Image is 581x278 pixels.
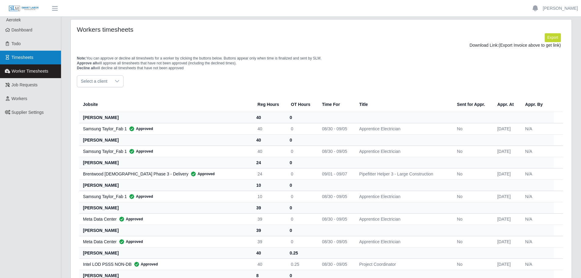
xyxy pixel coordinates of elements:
td: N/A [520,123,554,134]
span: Approve all [77,61,97,65]
td: 0 [286,123,317,134]
th: Time For [317,97,354,112]
span: Approved [127,148,153,154]
td: No [452,191,492,202]
td: [DATE] [492,258,520,270]
div: Samsung Taylor_Fab 1 [83,148,248,154]
span: Select a client [77,76,111,87]
td: N/A [520,191,554,202]
td: 39 [253,236,286,247]
td: 40 [253,123,286,134]
th: 24 [253,157,286,168]
th: Title [354,97,452,112]
td: 0 [286,213,317,225]
td: Apprentice Electrician [354,236,452,247]
td: 08/30 - 09/05 [317,191,354,202]
td: 0.25 [286,258,317,270]
th: [PERSON_NAME] [79,134,253,146]
td: 24 [253,168,286,179]
th: Reg Hours [253,97,286,112]
td: N/A [520,168,554,179]
th: 39 [253,225,286,236]
th: [PERSON_NAME] [79,112,253,123]
td: 08/30 - 09/05 [317,123,354,134]
th: [PERSON_NAME] [79,247,253,258]
span: Workers [12,96,27,101]
span: Job Requests [12,82,38,87]
td: N/A [520,213,554,225]
span: Todo [12,41,21,46]
div: Brentwood [DEMOGRAPHIC_DATA] Phase 3 - Delivery [83,171,248,177]
span: Approved [117,216,143,222]
th: Jobsite [79,97,253,112]
span: Worker Timesheets [12,69,48,74]
div: Samsung Taylor_Fab 1 [83,193,248,200]
th: 0 [286,112,317,123]
th: 10 [253,179,286,191]
td: Apprentice Electrician [354,191,452,202]
span: Approved [117,239,143,245]
td: Project Coordinator [354,258,452,270]
th: Appr. At [492,97,520,112]
th: 0 [286,134,317,146]
th: 0 [286,157,317,168]
td: No [452,213,492,225]
td: N/A [520,146,554,157]
p: You can approve or decline all timesheets for a worker by clicking the buttons below. Buttons app... [77,56,565,70]
td: 0 [286,168,317,179]
th: [PERSON_NAME] [79,225,253,236]
td: No [452,168,492,179]
td: No [452,146,492,157]
td: 08/30 - 09/05 [317,258,354,270]
div: Meta Data Center [83,239,248,245]
td: Apprentice Electrician [354,213,452,225]
td: 0 [286,236,317,247]
td: 0 [286,191,317,202]
th: [PERSON_NAME] [79,202,253,213]
td: 08/30 - 09/05 [317,236,354,247]
td: 10 [253,191,286,202]
th: [PERSON_NAME] [79,157,253,168]
td: 40 [253,146,286,157]
td: [DATE] [492,146,520,157]
div: Intel LOD PSSS NON-DB [83,261,248,267]
td: 39 [253,213,286,225]
td: N/A [520,258,554,270]
span: Supplier Settings [12,110,44,115]
td: 09/01 - 09/07 [317,168,354,179]
button: Export [545,33,561,42]
td: 08/30 - 09/05 [317,213,354,225]
img: SLM Logo [9,5,39,12]
span: Decline all [77,66,95,70]
th: 0 [286,179,317,191]
td: Pipefitter Helper 3 - Large Construction [354,168,452,179]
td: [DATE] [492,168,520,179]
td: No [452,258,492,270]
td: Apprentice Electrician [354,146,452,157]
td: No [452,236,492,247]
div: Meta Data Center [83,216,248,222]
th: Appr. By [520,97,554,112]
span: Timesheets [12,55,34,60]
td: 40 [253,258,286,270]
span: Aerotek [6,17,21,22]
span: (Export Invoice above to get link) [499,43,561,48]
th: 0 [286,202,317,213]
td: [DATE] [492,236,520,247]
td: Apprentice Electrician [354,123,452,134]
span: Approved [127,193,153,200]
span: Dashboard [12,27,33,32]
th: 39 [253,202,286,213]
th: Sent for Appr. [452,97,492,112]
td: [DATE] [492,213,520,225]
td: 08/30 - 09/05 [317,146,354,157]
th: 0 [286,225,317,236]
span: Approved [132,261,158,267]
th: [PERSON_NAME] [79,179,253,191]
th: OT Hours [286,97,317,112]
span: Approved [188,171,215,177]
td: [DATE] [492,123,520,134]
td: 0 [286,146,317,157]
h4: Workers timesheets [77,26,275,33]
div: Download Link: [81,42,561,49]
